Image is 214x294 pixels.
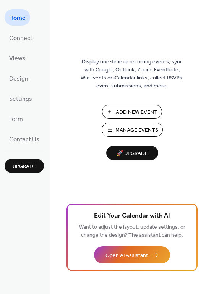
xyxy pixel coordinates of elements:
[9,73,28,85] span: Design
[5,29,37,46] a: Connect
[9,32,32,44] span: Connect
[5,159,44,173] button: Upgrade
[111,149,154,159] span: 🚀 Upgrade
[115,126,158,134] span: Manage Events
[106,146,158,160] button: 🚀 Upgrade
[9,134,39,145] span: Contact Us
[9,113,23,125] span: Form
[9,53,26,65] span: Views
[102,123,163,137] button: Manage Events
[5,90,37,107] a: Settings
[5,50,30,66] a: Views
[5,9,30,26] a: Home
[105,252,148,260] span: Open AI Assistant
[81,58,184,90] span: Display one-time or recurring events, sync with Google, Outlook, Zoom, Eventbrite, Wix Events or ...
[116,108,157,116] span: Add New Event
[13,163,36,171] span: Upgrade
[102,105,162,119] button: Add New Event
[5,110,28,127] a: Form
[94,211,170,221] span: Edit Your Calendar with AI
[94,246,170,263] button: Open AI Assistant
[9,12,26,24] span: Home
[5,70,33,86] a: Design
[9,93,32,105] span: Settings
[79,222,185,241] span: Want to adjust the layout, update settings, or change the design? The assistant can help.
[5,131,44,147] a: Contact Us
